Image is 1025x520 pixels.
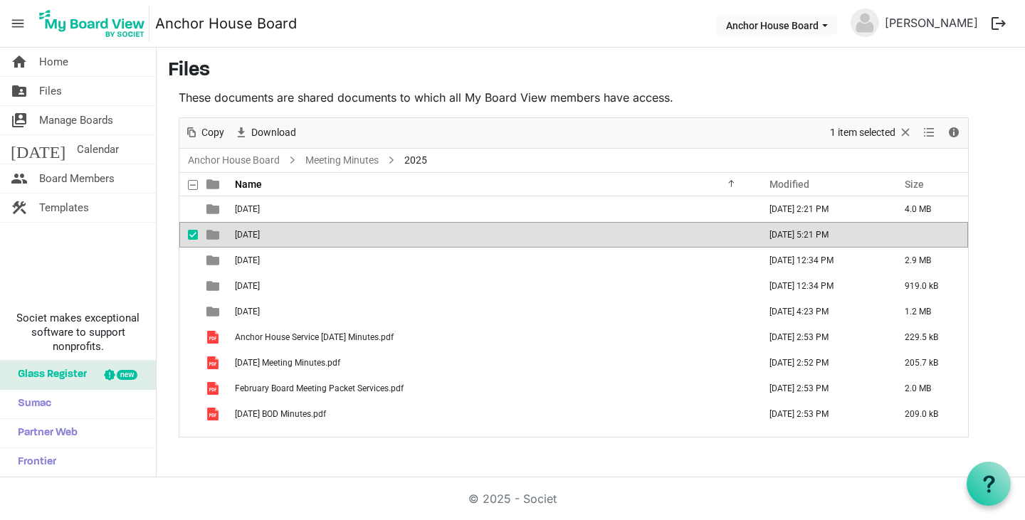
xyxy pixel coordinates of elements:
[231,376,755,401] td: February Board Meeting Packet Services.pdf is template cell column header Name
[235,307,260,317] span: [DATE]
[198,299,231,324] td: is template cell column header type
[11,48,28,76] span: home
[769,179,809,190] span: Modified
[179,376,198,401] td: checkbox
[755,222,890,248] td: January 02, 2025 5:21 PM column header Modified
[890,196,968,222] td: 4.0 MB is template cell column header Size
[231,324,755,350] td: Anchor House Service Feb 2025 Minutes.pdf is template cell column header Name
[198,196,231,222] td: is template cell column header type
[825,118,918,148] div: Clear selection
[117,370,137,380] div: new
[39,164,115,193] span: Board Members
[39,193,89,222] span: Templates
[4,10,31,37] span: menu
[182,124,227,142] button: Copy
[890,273,968,299] td: 919.0 kB is template cell column header Size
[179,222,198,248] td: checkbox
[918,118,942,148] div: View
[890,324,968,350] td: 229.5 kB is template cell column header Size
[755,299,890,324] td: September 12, 2025 4:23 PM column header Modified
[755,401,890,427] td: May 19, 2025 2:53 PM column header Modified
[235,230,260,240] span: [DATE]
[179,350,198,376] td: checkbox
[179,273,198,299] td: checkbox
[231,222,755,248] td: January 2025 is template cell column header Name
[229,118,301,148] div: Download
[231,196,755,222] td: August 2025 is template cell column header Name
[755,324,890,350] td: May 19, 2025 2:53 PM column header Modified
[231,299,755,324] td: September 2025 is template cell column header Name
[942,118,966,148] div: Details
[890,222,968,248] td: is template cell column header Size
[755,273,890,299] td: July 21, 2025 12:34 PM column header Modified
[984,9,1014,38] button: logout
[303,152,382,169] a: Meeting Minutes
[198,401,231,427] td: is template cell column header type
[890,350,968,376] td: 205.7 kB is template cell column header Size
[11,77,28,105] span: folder_shared
[11,448,56,477] span: Frontier
[890,299,968,324] td: 1.2 MB is template cell column header Size
[890,248,968,273] td: 2.9 MB is template cell column header Size
[232,124,299,142] button: Download
[235,204,260,214] span: [DATE]
[231,401,755,427] td: March 2025 BOD Minutes.pdf is template cell column header Name
[755,376,890,401] td: May 19, 2025 2:53 PM column header Modified
[235,358,340,368] span: [DATE] Meeting Minutes.pdf
[39,48,68,76] span: Home
[231,248,755,273] td: July 2025 is template cell column header Name
[179,299,198,324] td: checkbox
[200,124,226,142] span: Copy
[11,390,51,418] span: Sumac
[468,492,557,506] a: © 2025 - Societ
[755,350,890,376] td: May 19, 2025 2:52 PM column header Modified
[235,383,404,393] span: February Board Meeting Packet Services.pdf
[890,401,968,427] td: 209.0 kB is template cell column header Size
[11,164,28,193] span: people
[179,118,229,148] div: Copy
[198,376,231,401] td: is template cell column header type
[250,124,298,142] span: Download
[198,324,231,350] td: is template cell column header type
[828,124,915,142] button: Selection
[890,376,968,401] td: 2.0 MB is template cell column header Size
[39,77,62,105] span: Files
[755,196,890,222] td: August 18, 2025 2:21 PM column header Modified
[231,273,755,299] td: May 2025 is template cell column header Name
[945,124,964,142] button: Details
[155,9,297,38] a: Anchor House Board
[77,135,119,164] span: Calendar
[235,179,262,190] span: Name
[35,6,155,41] a: My Board View Logo
[920,124,937,142] button: View dropdownbutton
[6,311,149,354] span: Societ makes exceptional software to support nonprofits.
[829,124,897,142] span: 1 item selected
[905,179,924,190] span: Size
[401,152,430,169] span: 2025
[11,135,65,164] span: [DATE]
[198,248,231,273] td: is template cell column header type
[185,152,283,169] a: Anchor House Board
[35,6,149,41] img: My Board View Logo
[198,222,231,248] td: is template cell column header type
[39,106,113,134] span: Manage Boards
[179,89,969,106] p: These documents are shared documents to which all My Board View members have access.
[235,255,260,265] span: [DATE]
[235,409,326,419] span: [DATE] BOD Minutes.pdf
[179,248,198,273] td: checkbox
[11,106,28,134] span: switch_account
[755,248,890,273] td: July 21, 2025 12:34 PM column header Modified
[717,15,837,35] button: Anchor House Board dropdownbutton
[11,419,78,447] span: Partner Web
[235,332,394,342] span: Anchor House Service [DATE] Minutes.pdf
[11,193,28,222] span: construction
[231,350,755,376] td: April 2025 Meeting Minutes.pdf is template cell column header Name
[168,59,1014,83] h3: Files
[179,324,198,350] td: checkbox
[235,281,260,291] span: [DATE]
[879,9,984,37] a: [PERSON_NAME]
[11,361,87,389] span: Glass Register
[179,196,198,222] td: checkbox
[179,401,198,427] td: checkbox
[198,350,231,376] td: is template cell column header type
